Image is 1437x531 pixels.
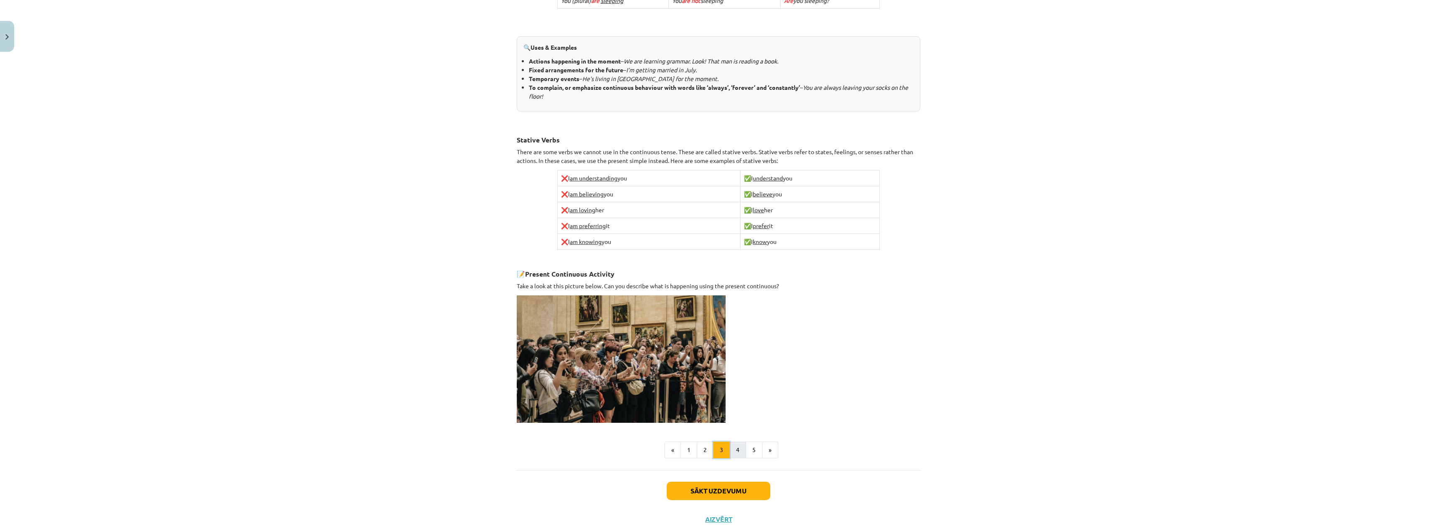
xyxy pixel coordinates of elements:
span: ❌ [561,190,568,198]
strong: Uses & Examples [531,43,577,51]
p: 🔍 [523,43,914,52]
p: There are some verbs we cannot use in the continuous tense. These are called stative verbs. Stati... [517,147,920,165]
td: I you [741,170,880,186]
strong: Stative Verbs [517,135,560,144]
span: ❌ [561,206,568,213]
button: Sākt uzdevumu [667,482,770,500]
td: I you [557,186,741,202]
td: I it [741,218,880,234]
button: » [762,442,778,458]
h3: 📝 [517,264,920,279]
td: I it [557,218,741,234]
u: am loving [570,206,595,213]
u: am knowing [570,238,602,245]
li: – [529,57,914,66]
button: 2 [697,442,713,458]
p: Take a look at this picture below. Can you describe what is happening using the present continuous? [517,282,920,290]
button: 4 [729,442,746,458]
li: – [529,74,914,83]
i: We are learning grammar. Look! That man is reading a book. [624,57,778,65]
b: To complain, or emphasize continuous behaviour with words like ‘always’, ‘forever’ and ‘constantly’ [529,84,800,91]
td: I her [741,202,880,218]
nav: Page navigation example [517,442,920,458]
img: icon-close-lesson-0947bae3869378f0d4975bcd49f059093ad1ed9edebbc8119c70593378902aed.svg [5,34,9,40]
li: – [529,83,914,101]
u: know [753,238,767,245]
u: understand [753,174,783,182]
strong: Present Continuous Activity [525,269,614,278]
td: I you [741,234,880,250]
td: I you [741,186,880,202]
span: ❌ [561,222,568,229]
button: « [665,442,681,458]
button: 1 [680,442,697,458]
span: ✅ [744,190,751,198]
span: ✅ [744,238,751,245]
u: prefer [753,222,769,229]
button: 5 [746,442,762,458]
b: Temporary events [529,75,579,82]
button: 3 [713,442,730,458]
li: – [529,66,914,74]
i: He’s living in [GEOGRAPHIC_DATA] for the moment. [582,75,718,82]
td: I you [557,234,741,250]
i: I’m getting married in July. [626,66,697,74]
b: Fixed arrangements for the future [529,66,623,74]
u: love [753,206,764,213]
span: ❌ [561,238,568,245]
td: I her [557,202,741,218]
button: Aizvērt [703,515,734,523]
span: ✅ [744,206,751,213]
span: ✅ [744,174,751,182]
b: Actions happening in the moment [529,57,621,65]
u: believe [753,190,772,198]
u: am believing [570,190,604,198]
u: am understanding [570,174,617,182]
span: ✅ [744,222,751,229]
span: ❌ [561,174,568,182]
u: am preferring [570,222,606,229]
td: I you [557,170,741,186]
